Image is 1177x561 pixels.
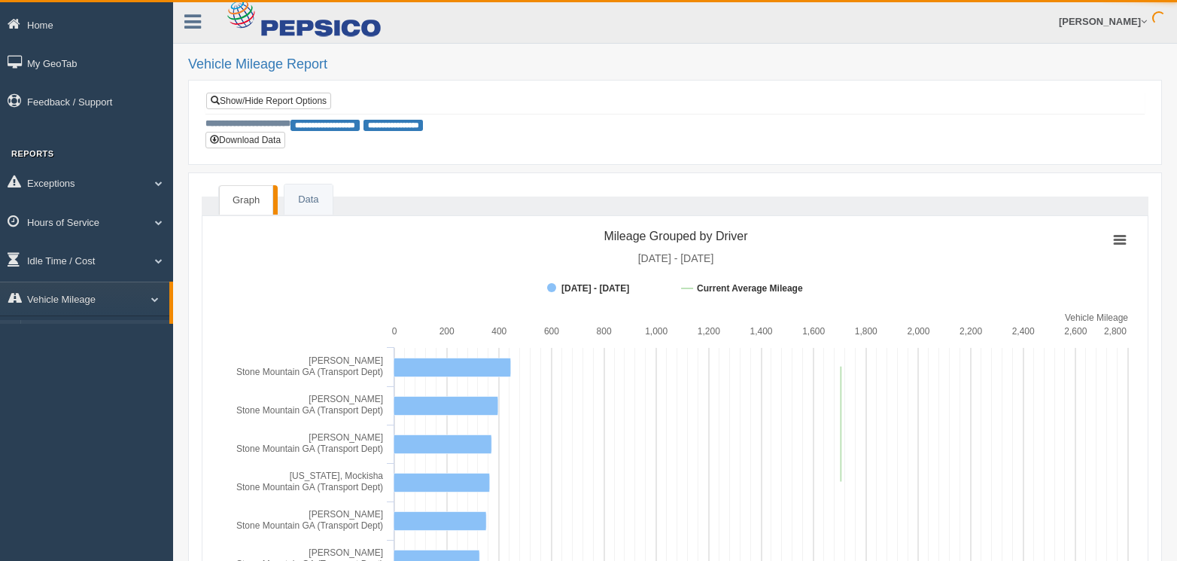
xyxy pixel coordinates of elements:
[236,444,383,454] tspan: Stone Mountain GA (Transport Dept)
[638,252,714,264] tspan: [DATE] - [DATE]
[439,326,455,337] text: 200
[1065,313,1128,323] tspan: Vehicle Mileage
[206,93,331,109] a: Show/Hide Report Options
[698,326,720,337] text: 1,200
[309,432,383,443] tspan: [PERSON_NAME]
[309,547,383,558] tspan: [PERSON_NAME]
[284,184,332,215] a: Data
[802,326,825,337] text: 1,600
[236,482,383,492] tspan: Stone Mountain GA (Transport Dept)
[392,326,397,337] text: 0
[750,326,772,337] text: 1,400
[855,326,877,337] text: 1,800
[1064,326,1087,337] text: 2,600
[309,355,383,366] tspan: [PERSON_NAME]
[236,520,383,531] tspan: Stone Mountain GA (Transport Dept)
[309,509,383,520] tspan: [PERSON_NAME]
[290,471,384,481] tspan: [US_STATE], Mockisha
[597,326,612,337] text: 800
[219,185,273,215] a: Graph
[604,230,748,242] tspan: Mileage Grouped by Driver
[188,57,1162,72] h2: Vehicle Mileage Report
[544,326,559,337] text: 600
[236,367,383,377] tspan: Stone Mountain GA (Transport Dept)
[645,326,668,337] text: 1,000
[1104,326,1127,337] text: 2,800
[907,326,929,337] text: 2,000
[697,283,803,294] tspan: Current Average Mileage
[236,405,383,416] tspan: Stone Mountain GA (Transport Dept)
[491,326,506,337] text: 400
[561,283,629,294] tspan: [DATE] - [DATE]
[309,394,383,404] tspan: [PERSON_NAME]
[960,326,982,337] text: 2,200
[27,320,169,347] a: Vehicle Mileage
[205,132,285,148] button: Download Data
[1012,326,1035,337] text: 2,400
